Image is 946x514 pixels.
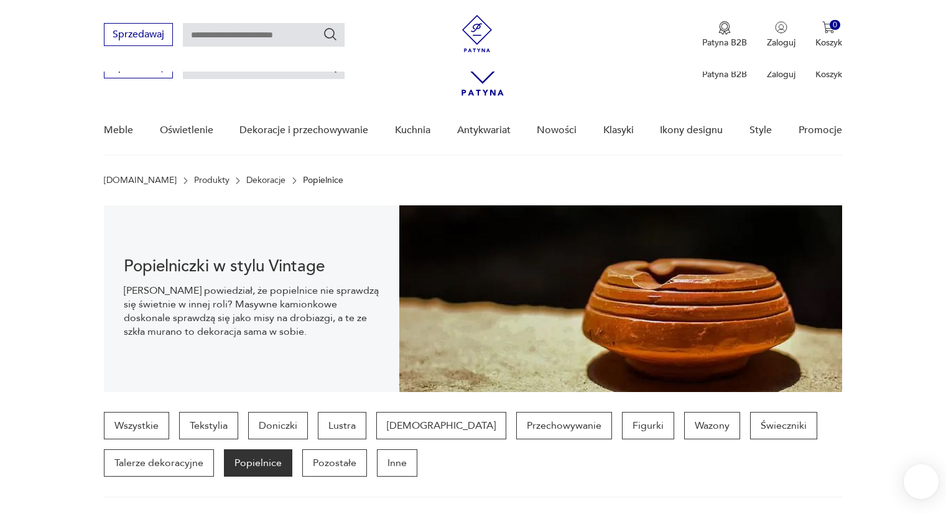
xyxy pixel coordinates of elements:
a: Inne [377,449,417,477]
a: Oświetlenie [160,106,213,154]
button: 0Koszyk [815,21,842,49]
a: Wszystkie [104,412,169,439]
img: Ikona koszyka [822,21,835,34]
button: Sprzedawaj [104,23,173,46]
a: Świeczniki [750,412,817,439]
a: Klasyki [603,106,634,154]
a: Sprzedawaj [104,63,173,72]
a: Antykwariat [457,106,511,154]
a: Nowości [537,106,577,154]
img: Patyna - sklep z meblami i dekoracjami vintage [458,15,496,52]
a: Dekoracje [246,175,285,185]
a: Figurki [622,412,674,439]
p: Koszyk [815,68,842,80]
a: Sprzedawaj [104,31,173,40]
p: Patyna B2B [702,68,747,80]
a: Promocje [799,106,842,154]
p: Zaloguj [767,37,795,49]
a: Ikony designu [660,106,723,154]
button: Patyna B2B [702,21,747,49]
a: Dekoracje i przechowywanie [239,106,368,154]
img: Ikona medalu [718,21,731,35]
a: Produkty [194,175,230,185]
p: Popielnice [303,175,343,185]
img: a207c5be82fb98b9f3a3a306292115d6.jpg [399,205,842,392]
img: Ikonka użytkownika [775,21,787,34]
a: Ikona medaluPatyna B2B [702,21,747,49]
p: Patyna B2B [702,37,747,49]
a: Pozostałe [302,449,367,477]
a: Kuchnia [395,106,430,154]
a: Popielnice [224,449,292,477]
iframe: Smartsupp widget button [904,464,939,499]
a: [DEMOGRAPHIC_DATA] [376,412,506,439]
a: Talerze dekoracyjne [104,449,214,477]
p: [PERSON_NAME] powiedział, że popielnice nie sprawdzą się świetnie w innej roli? Masywne kamionkow... [124,284,379,339]
a: Doniczki [248,412,308,439]
p: Zaloguj [767,68,795,80]
p: Koszyk [815,37,842,49]
a: [DOMAIN_NAME] [104,175,177,185]
button: Szukaj [323,27,338,42]
div: 0 [830,20,840,30]
a: Style [749,106,772,154]
a: Wazony [684,412,740,439]
h1: Popielniczki w stylu Vintage [124,259,379,274]
a: Lustra [318,412,366,439]
a: Przechowywanie [516,412,612,439]
a: Tekstylia [179,412,238,439]
button: Zaloguj [767,21,795,49]
a: Meble [104,106,133,154]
